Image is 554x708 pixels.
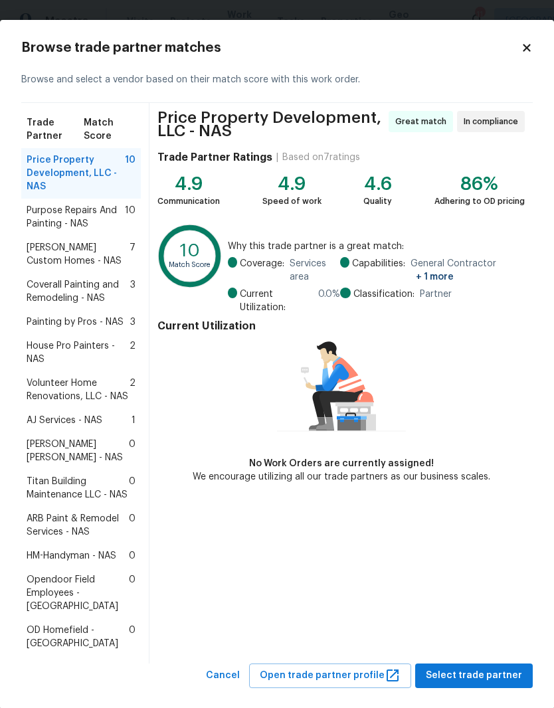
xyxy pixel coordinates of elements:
[129,573,136,613] span: 0
[290,257,340,284] span: Services area
[129,549,136,563] span: 0
[249,664,411,688] button: Open trade partner profile
[130,377,136,403] span: 2
[206,667,240,684] span: Cancel
[260,667,401,684] span: Open trade partner profile
[272,151,282,164] div: |
[228,240,525,253] span: Why this trade partner is a great match:
[130,241,136,268] span: 7
[318,288,340,314] span: 0.0 %
[129,438,136,464] span: 0
[363,195,392,208] div: Quality
[129,512,136,539] span: 0
[201,664,245,688] button: Cancel
[169,261,211,268] text: Match Score
[130,278,136,305] span: 3
[464,115,523,128] span: In compliance
[130,339,136,366] span: 2
[27,278,130,305] span: Coverall Painting and Remodeling - NAS
[193,470,490,484] div: We encourage utilizing all our trade partners as our business scales.
[27,377,130,403] span: Volunteer Home Renovations, LLC - NAS
[125,204,136,230] span: 10
[157,177,220,191] div: 4.9
[84,116,136,143] span: Match Score
[27,438,129,464] span: [PERSON_NAME] [PERSON_NAME] - NAS
[157,319,525,333] h4: Current Utilization
[240,257,284,284] span: Coverage:
[353,288,415,301] span: Classification:
[282,151,360,164] div: Based on 7 ratings
[21,41,521,54] h2: Browse trade partner matches
[132,414,136,427] span: 1
[434,195,525,208] div: Adhering to OD pricing
[129,475,136,501] span: 0
[262,195,322,208] div: Speed of work
[415,664,533,688] button: Select trade partner
[27,414,102,427] span: AJ Services - NAS
[434,177,525,191] div: 86%
[27,204,125,230] span: Purpose Repairs And Painting - NAS
[27,512,129,539] span: ARB Paint & Remodel Services - NAS
[27,153,125,193] span: Price Property Development, LLC - NAS
[157,151,272,164] h4: Trade Partner Ratings
[27,116,84,143] span: Trade Partner
[262,177,322,191] div: 4.9
[416,272,454,282] span: + 1 more
[130,315,136,329] span: 3
[21,57,533,103] div: Browse and select a vendor based on their match score with this work order.
[240,288,313,314] span: Current Utilization:
[352,257,405,284] span: Capabilities:
[129,624,136,650] span: 0
[157,111,385,137] span: Price Property Development, LLC - NAS
[27,475,129,501] span: Titan Building Maintenance LLC - NAS
[27,549,116,563] span: HM-Handyman - NAS
[420,288,452,301] span: Partner
[395,115,452,128] span: Great match
[157,195,220,208] div: Communication
[27,624,129,650] span: OD Homefield - [GEOGRAPHIC_DATA]
[27,573,129,613] span: Opendoor Field Employees - [GEOGRAPHIC_DATA]
[27,315,124,329] span: Painting by Pros - NAS
[27,339,130,366] span: House Pro Painters - NAS
[426,667,522,684] span: Select trade partner
[125,153,136,193] span: 10
[193,457,490,470] div: No Work Orders are currently assigned!
[27,241,130,268] span: [PERSON_NAME] Custom Homes - NAS
[180,242,200,260] text: 10
[411,257,525,284] span: General Contractor
[363,177,392,191] div: 4.6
